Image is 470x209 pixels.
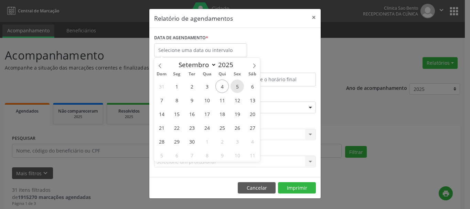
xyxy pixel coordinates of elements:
[215,72,230,76] span: Qui
[185,148,199,162] span: Outubro 7, 2025
[231,80,244,93] span: Setembro 5, 2025
[185,93,199,107] span: Setembro 9, 2025
[155,121,168,134] span: Setembro 21, 2025
[231,135,244,148] span: Outubro 3, 2025
[155,135,168,148] span: Setembro 28, 2025
[215,80,229,93] span: Setembro 4, 2025
[185,80,199,93] span: Setembro 2, 2025
[245,72,260,76] span: Sáb
[200,72,215,76] span: Qua
[231,107,244,121] span: Setembro 19, 2025
[231,93,244,107] span: Setembro 12, 2025
[200,80,214,93] span: Setembro 3, 2025
[237,73,316,86] input: Selecione o horário final
[246,135,259,148] span: Outubro 4, 2025
[238,182,276,194] button: Cancelar
[231,148,244,162] span: Outubro 10, 2025
[215,121,229,134] span: Setembro 25, 2025
[154,14,233,23] h5: Relatório de agendamentos
[200,148,214,162] span: Outubro 8, 2025
[200,121,214,134] span: Setembro 24, 2025
[170,135,183,148] span: Setembro 29, 2025
[170,80,183,93] span: Setembro 1, 2025
[200,135,214,148] span: Outubro 1, 2025
[170,148,183,162] span: Outubro 6, 2025
[185,135,199,148] span: Setembro 30, 2025
[184,72,200,76] span: Ter
[200,107,214,121] span: Setembro 17, 2025
[154,43,247,57] input: Selecione uma data ou intervalo
[169,72,184,76] span: Seg
[215,107,229,121] span: Setembro 18, 2025
[155,80,168,93] span: Agosto 31, 2025
[246,80,259,93] span: Setembro 6, 2025
[216,60,239,69] input: Year
[237,62,316,73] label: ATÉ
[246,93,259,107] span: Setembro 13, 2025
[215,135,229,148] span: Outubro 2, 2025
[154,72,169,76] span: Dom
[200,93,214,107] span: Setembro 10, 2025
[170,93,183,107] span: Setembro 8, 2025
[215,93,229,107] span: Setembro 11, 2025
[278,182,316,194] button: Imprimir
[307,9,321,26] button: Close
[215,148,229,162] span: Outubro 9, 2025
[155,107,168,121] span: Setembro 14, 2025
[185,121,199,134] span: Setembro 23, 2025
[246,107,259,121] span: Setembro 20, 2025
[231,121,244,134] span: Setembro 26, 2025
[185,107,199,121] span: Setembro 16, 2025
[175,60,216,70] select: Month
[155,148,168,162] span: Outubro 5, 2025
[230,72,245,76] span: Sex
[246,121,259,134] span: Setembro 27, 2025
[170,107,183,121] span: Setembro 15, 2025
[170,121,183,134] span: Setembro 22, 2025
[155,93,168,107] span: Setembro 7, 2025
[246,148,259,162] span: Outubro 11, 2025
[154,33,208,43] label: DATA DE AGENDAMENTO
